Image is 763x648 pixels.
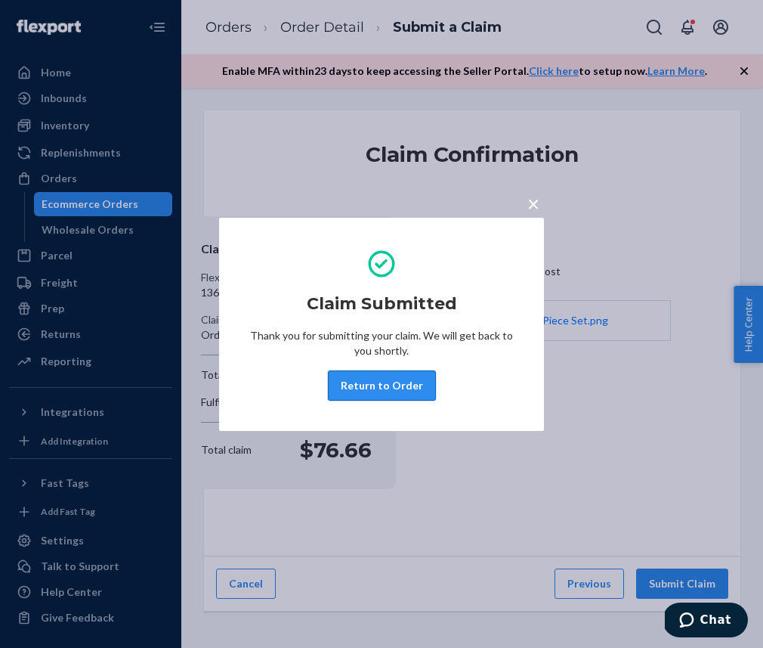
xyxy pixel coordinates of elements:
[665,603,748,640] iframe: Opens a widget where you can chat to one of our agents
[328,371,436,401] button: Return to Order
[249,328,514,358] p: Thank you for submitting your claim. We will get back to you shortly.
[527,191,539,216] span: ×
[307,292,457,316] h2: Claim Submitted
